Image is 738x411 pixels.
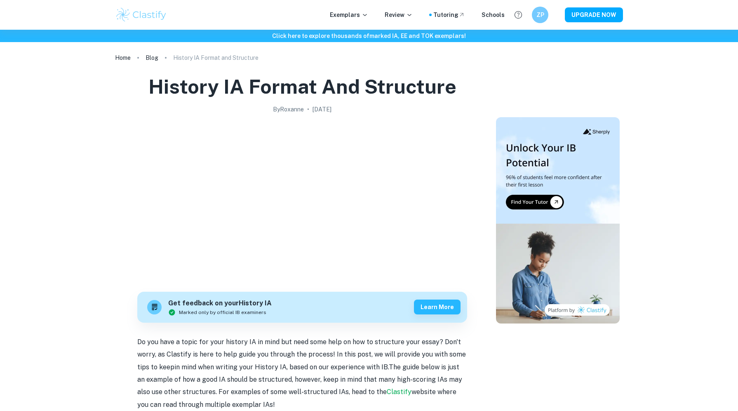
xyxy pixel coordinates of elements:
p: Do you have a topic for your history IA in mind but need some help on how to structure your essay... [137,336,467,411]
p: Exemplars [330,10,368,19]
button: Learn more [414,300,461,314]
img: Clastify logo [115,7,167,23]
img: Thumbnail [496,117,620,324]
h2: By Roxanne [273,105,304,114]
a: Get feedback on yourHistory IAMarked only by official IB examinersLearn more [137,292,467,323]
h6: ZP [536,10,545,19]
button: Help and Feedback [511,8,525,22]
h2: [DATE] [313,105,331,114]
a: Clastify [387,388,411,396]
p: • [307,105,309,114]
a: Home [115,52,131,64]
p: History IA Format and Structure [173,53,259,62]
img: History IA Format and Structure cover image [137,117,467,282]
h6: Get feedback on your History IA [168,298,272,309]
h6: Click here to explore thousands of marked IA, EE and TOK exemplars ! [2,31,736,40]
button: ZP [532,7,548,23]
a: Schools [482,10,505,19]
h1: History IA Format and Structure [148,73,456,100]
button: UPGRADE NOW [565,7,623,22]
p: Review [385,10,413,19]
span: in mind when writing your History IA, based on our experience with IB. [174,363,389,371]
a: Tutoring [433,10,465,19]
span: Marked only by official IB examiners [179,309,266,316]
a: Blog [146,52,158,64]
